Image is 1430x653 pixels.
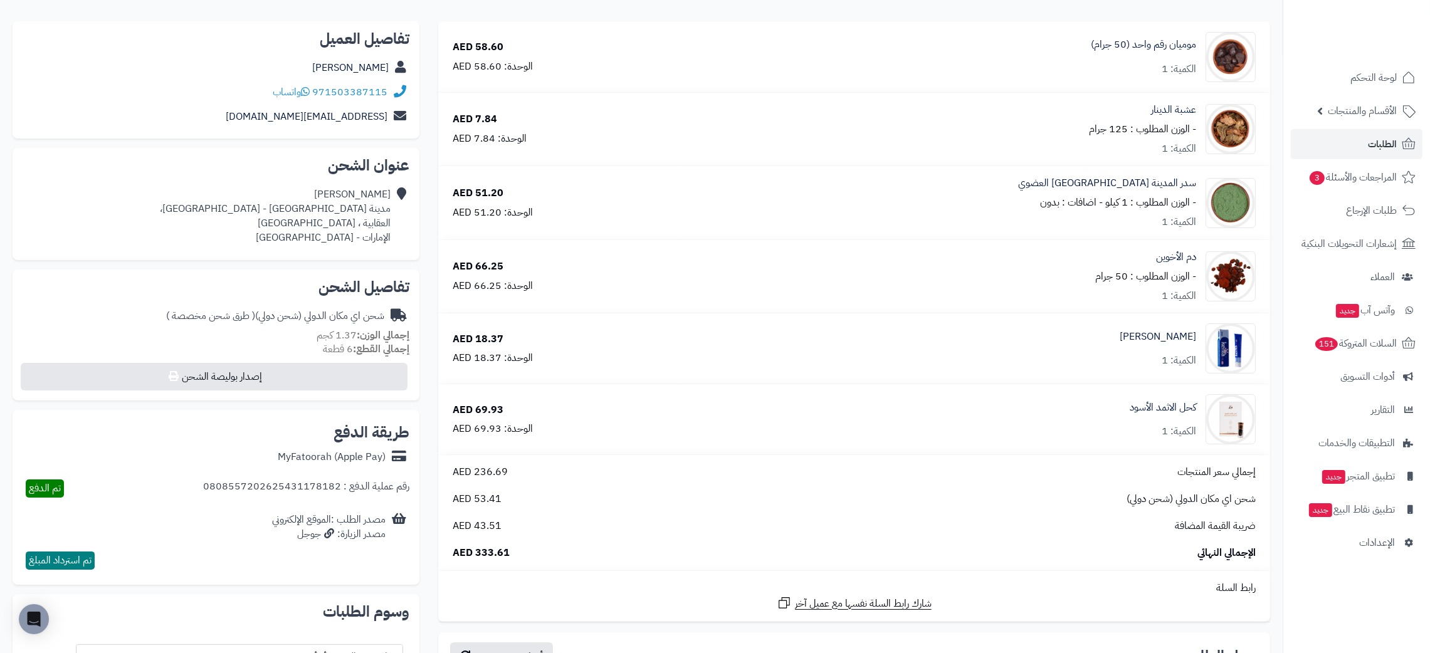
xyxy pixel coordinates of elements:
span: التطبيقات والخدمات [1318,434,1395,452]
span: 151 [1315,337,1338,351]
span: المراجعات والأسئلة [1308,169,1397,186]
span: الأقسام والمنتجات [1328,102,1397,120]
span: 3 [1310,171,1325,185]
a: أدوات التسويق [1291,362,1422,392]
span: طلبات الإرجاع [1346,202,1397,219]
small: - الوزن المطلوب : 125 جرام [1089,122,1196,137]
img: 1633635488-Shilajit-90x90.jpg [1206,32,1255,82]
div: الوحدة: 58.60 AED [453,60,533,74]
a: [PERSON_NAME] [1120,330,1196,344]
h2: وسوم الطلبات [23,604,409,619]
a: السلات المتروكة151 [1291,328,1422,358]
span: تم استرداد المبلغ [29,553,92,568]
a: الطلبات [1291,129,1422,159]
span: جديد [1309,503,1332,517]
a: كحل الاثمد الأسود [1130,400,1196,415]
span: جديد [1322,470,1345,484]
span: الإجمالي النهائي [1197,546,1256,560]
div: 69.93 AED [453,403,503,417]
a: وآتس آبجديد [1291,295,1422,325]
span: العملاء [1370,268,1395,286]
span: الإعدادات [1359,534,1395,551]
a: إشعارات التحويلات البنكية [1291,229,1422,259]
a: عشبة الدينار [1151,103,1196,117]
a: دم الأخوين [1156,250,1196,264]
img: 1753208387-Kohol%20Alethmid-90x90.jpg [1206,394,1255,444]
span: 43.51 AED [453,519,502,533]
h2: تفاصيل العميل [23,31,409,46]
div: الكمية: 1 [1162,353,1196,368]
a: لوحة التحكم [1291,63,1422,93]
img: 1693558974-Kenta%20Cream%20Web-90x90.jpg [1206,323,1255,374]
button: إصدار بوليصة الشحن [21,363,407,390]
a: الإعدادات [1291,528,1422,558]
span: وآتس آب [1335,301,1395,319]
div: 66.25 AED [453,259,503,274]
div: رابط السلة [443,581,1265,595]
div: مصدر الطلب :الموقع الإلكتروني [272,513,386,541]
div: 58.60 AED [453,40,503,55]
small: - الوزن المطلوب : 50 جرام [1095,269,1196,284]
strong: إجمالي القطع: [353,342,409,357]
small: 1.37 كجم [317,328,409,343]
span: ( طرق شحن مخصصة ) [166,308,255,323]
a: واتساب [273,85,310,100]
span: 53.41 AED [453,492,502,506]
span: ضريبة القيمة المضافة [1175,519,1256,533]
a: سدر المدينة [GEOGRAPHIC_DATA] العضوي [1018,176,1196,191]
div: الكمية: 1 [1162,215,1196,229]
img: 1693553100-Dragon%20Tree%20Sap-90x90.jpg [1206,251,1255,301]
div: الوحدة: 66.25 AED [453,279,533,293]
div: الوحدة: 18.37 AED [453,351,533,365]
a: موميان رقم واحد (50 جرام) [1091,38,1196,52]
div: الوحدة: 51.20 AED [453,206,533,220]
strong: إجمالي الوزن: [357,328,409,343]
span: شارك رابط السلة نفسها مع عميل آخر [795,597,932,611]
div: الكمية: 1 [1162,424,1196,439]
span: السلات المتروكة [1314,335,1397,352]
span: إشعارات التحويلات البنكية [1301,235,1397,253]
a: تطبيق المتجرجديد [1291,461,1422,491]
a: التطبيقات والخدمات [1291,428,1422,458]
span: أدوات التسويق [1340,368,1395,385]
img: 1690052262-Seder%20Leaves%20Powder%20Organic-90x90.jpg [1206,178,1255,228]
div: الكمية: 1 [1162,289,1196,303]
span: جديد [1336,304,1359,318]
span: تطبيق المتجر [1321,468,1395,485]
span: تطبيق نقاط البيع [1308,501,1395,518]
small: - اضافات : بدون [1040,195,1103,210]
span: شحن اي مكان الدولي (شحن دولي) [1127,492,1256,506]
div: الكمية: 1 [1162,142,1196,156]
small: - الوزن المطلوب : 1 كيلو [1105,195,1196,210]
a: 971503387115 [312,85,387,100]
a: [EMAIL_ADDRESS][DOMAIN_NAME] [226,109,387,124]
h2: عنوان الشحن [23,158,409,173]
div: Open Intercom Messenger [19,604,49,634]
span: 236.69 AED [453,465,508,479]
div: مصدر الزيارة: جوجل [272,527,386,541]
a: طلبات الإرجاع [1291,196,1422,226]
div: [PERSON_NAME] مدينة [GEOGRAPHIC_DATA] - [GEOGRAPHIC_DATA]، العقابية ، [GEOGRAPHIC_DATA] الإمارات ... [160,187,391,244]
div: رقم عملية الدفع : 0808557202625431178182 [203,479,409,498]
div: 7.84 AED [453,112,497,127]
a: تطبيق نقاط البيعجديد [1291,494,1422,525]
a: [PERSON_NAME] [312,60,389,75]
span: إجمالي سعر المنتجات [1177,465,1256,479]
a: العملاء [1291,262,1422,292]
div: MyFatoorah (Apple Pay) [278,450,386,464]
span: التقارير [1371,401,1395,419]
span: لوحة التحكم [1350,69,1397,86]
div: 51.20 AED [453,186,503,201]
small: 6 قطعة [323,342,409,357]
span: الطلبات [1368,135,1397,153]
div: شحن اي مكان الدولي (شحن دولي) [166,309,384,323]
a: المراجعات والأسئلة3 [1291,162,1422,192]
div: الوحدة: 7.84 AED [453,132,527,146]
a: التقارير [1291,395,1422,425]
div: الكمية: 1 [1162,62,1196,76]
a: شارك رابط السلة نفسها مع عميل آخر [777,595,932,611]
span: تم الدفع [29,481,61,496]
span: 333.61 AED [453,546,510,560]
div: 18.37 AED [453,332,503,347]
